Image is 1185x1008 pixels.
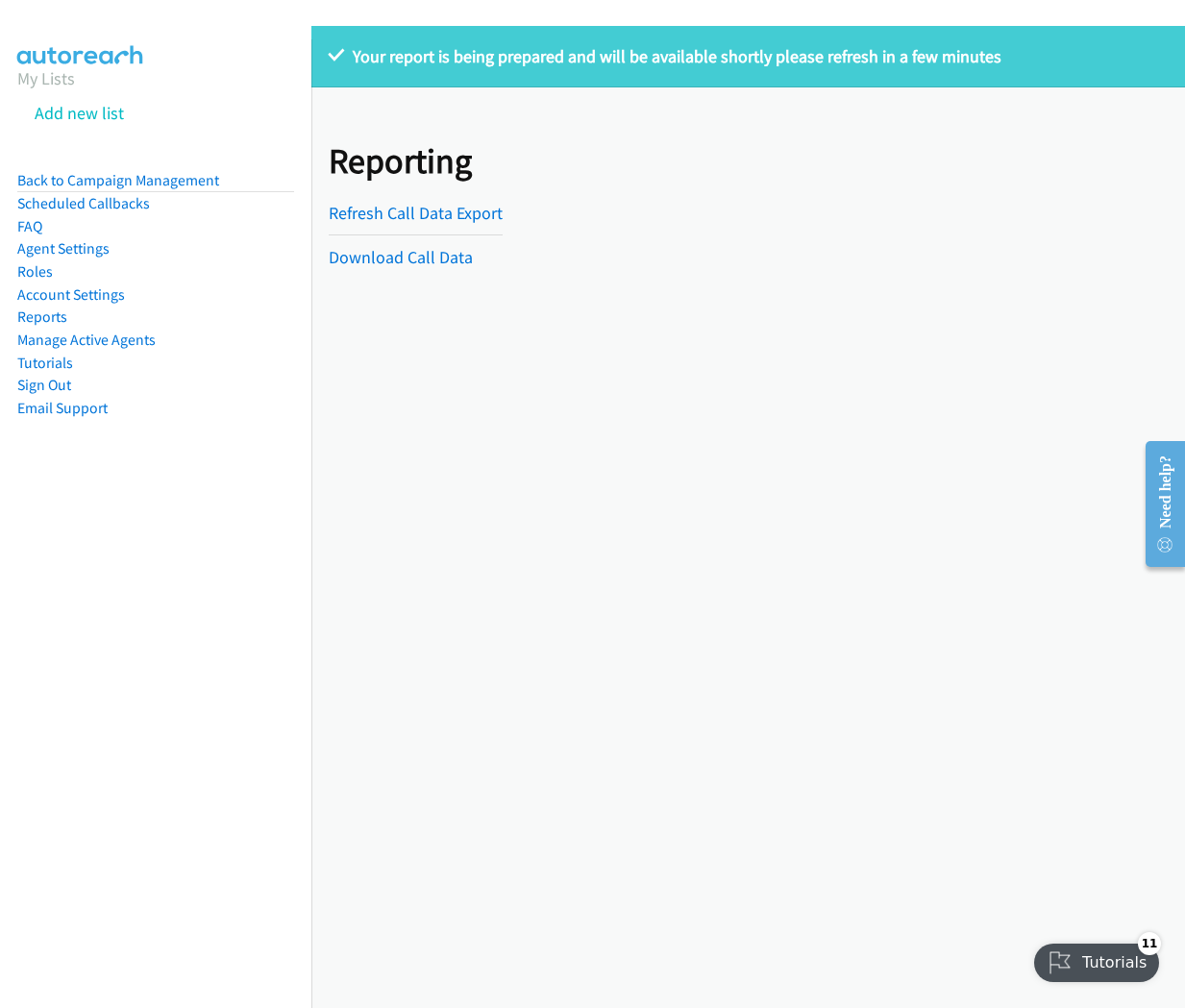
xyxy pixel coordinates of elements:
[35,102,124,124] a: Add new list
[17,262,53,281] a: Roles
[17,376,71,394] a: Sign Out
[1130,428,1185,580] iframe: Resource Center
[17,354,73,372] a: Tutorials
[329,139,511,183] h1: Reporting
[17,307,67,326] a: Reports
[329,202,503,224] a: Refresh Call Data Export
[329,246,473,268] a: Download Call Data
[17,194,150,212] a: Scheduled Callbacks
[17,239,110,258] a: Agent Settings
[1023,924,1171,994] iframe: Checklist
[17,285,125,304] a: Account Settings
[17,217,42,235] a: FAQ
[17,331,156,349] a: Manage Active Agents
[329,43,1168,69] p: Your report is being prepared and will be available shortly please refresh in a few minutes
[17,399,108,417] a: Email Support
[17,67,75,89] a: My Lists
[17,171,219,189] a: Back to Campaign Management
